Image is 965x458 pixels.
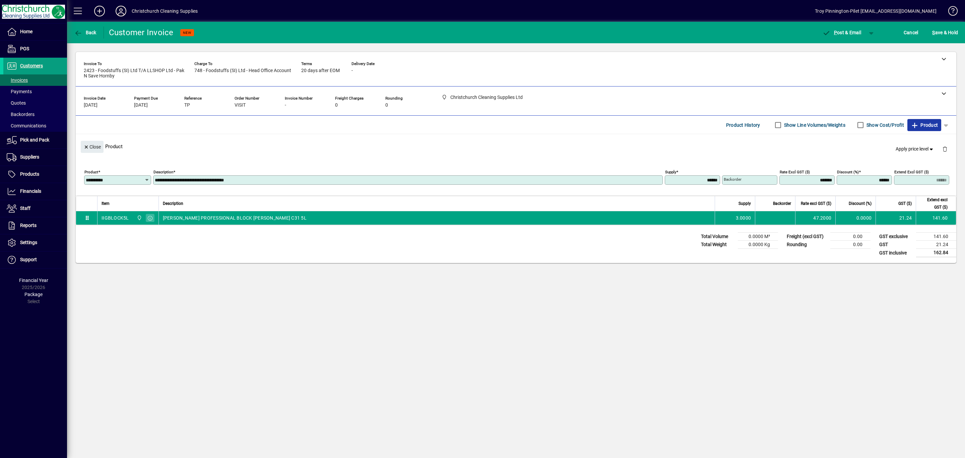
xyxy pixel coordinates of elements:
[724,177,742,182] mat-label: Backorder
[937,146,953,152] app-page-header-button: Delete
[726,120,760,130] span: Product History
[930,26,960,39] button: Save & Hold
[194,68,291,73] span: 748 - Foodstuffs (SI) Ltd - Head Office Account
[79,144,105,150] app-page-header-button: Close
[3,23,67,40] a: Home
[896,146,935,153] span: Apply price level
[783,241,830,249] td: Rounding
[19,278,48,283] span: Financial Year
[876,233,916,241] td: GST exclusive
[783,233,830,241] td: Freight (excl GST)
[801,200,831,207] span: Rate excl GST ($)
[7,112,35,117] span: Backorders
[932,27,958,38] span: ave & Hold
[84,170,98,174] mat-label: Product
[830,241,871,249] td: 0.00
[698,233,738,241] td: Total Volume
[3,132,67,149] a: Pick and Pack
[815,6,937,16] div: Troy Pinnington-Pilet [EMAIL_ADDRESS][DOMAIN_NAME]
[698,241,738,249] td: Total Weight
[780,170,810,174] mat-label: Rate excl GST ($)
[20,240,37,245] span: Settings
[385,103,388,108] span: 0
[783,122,845,128] label: Show Line Volumes/Weights
[937,141,953,157] button: Delete
[163,215,307,221] span: [PERSON_NAME] PROFESSIONAL BLOCK [PERSON_NAME] C31 5L
[89,5,110,17] button: Add
[24,292,43,297] span: Package
[7,77,28,83] span: Invoices
[301,68,340,73] span: 20 days after EOM
[916,233,956,241] td: 141.60
[916,249,956,257] td: 162.84
[153,170,173,174] mat-label: Description
[738,200,751,207] span: Supply
[835,211,876,225] td: 0.0000
[837,170,859,174] mat-label: Discount (%)
[911,120,938,130] span: Product
[83,141,101,153] span: Close
[916,241,956,249] td: 21.24
[7,100,26,106] span: Quotes
[184,103,190,108] span: TP
[907,119,941,131] button: Product
[84,68,184,79] span: 2423 - Foodstuffs (SI) Ltd T/A LLSHOP Ltd - Pak N Save Hornby
[893,143,937,155] button: Apply price level
[822,30,861,35] span: ost & Email
[876,211,916,225] td: 21.24
[20,137,49,142] span: Pick and Pack
[76,134,956,159] div: Product
[3,251,67,268] a: Support
[7,123,46,128] span: Communications
[109,27,174,38] div: Customer Invoice
[3,200,67,217] a: Staff
[110,5,132,17] button: Profile
[830,233,871,241] td: 0.00
[834,30,837,35] span: P
[920,196,948,211] span: Extend excl GST ($)
[102,215,129,221] div: IIGBLOCK5L
[943,1,957,23] a: Knowledge Base
[20,206,30,211] span: Staff
[285,103,286,108] span: -
[3,86,67,97] a: Payments
[3,41,67,57] a: POS
[20,171,39,177] span: Products
[84,103,98,108] span: [DATE]
[799,215,831,221] div: 47.2000
[819,26,864,39] button: Post & Email
[916,211,956,225] td: 141.60
[773,200,791,207] span: Backorder
[894,170,929,174] mat-label: Extend excl GST ($)
[3,74,67,86] a: Invoices
[20,188,41,194] span: Financials
[876,241,916,249] td: GST
[67,26,104,39] app-page-header-button: Back
[849,200,872,207] span: Discount (%)
[20,63,43,68] span: Customers
[3,234,67,251] a: Settings
[902,26,920,39] button: Cancel
[72,26,98,39] button: Back
[20,257,37,262] span: Support
[3,217,67,234] a: Reports
[3,120,67,131] a: Communications
[183,31,191,35] span: NEW
[102,200,110,207] span: Item
[74,30,96,35] span: Back
[163,200,183,207] span: Description
[132,6,198,16] div: Christchurch Cleaning Supplies
[3,166,67,183] a: Products
[723,119,763,131] button: Product History
[20,154,39,160] span: Suppliers
[3,183,67,200] a: Financials
[3,149,67,166] a: Suppliers
[665,170,676,174] mat-label: Supply
[20,29,33,34] span: Home
[876,249,916,257] td: GST inclusive
[898,200,912,207] span: GST ($)
[351,68,353,73] span: -
[738,233,778,241] td: 0.0000 M³
[932,30,935,35] span: S
[335,103,338,108] span: 0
